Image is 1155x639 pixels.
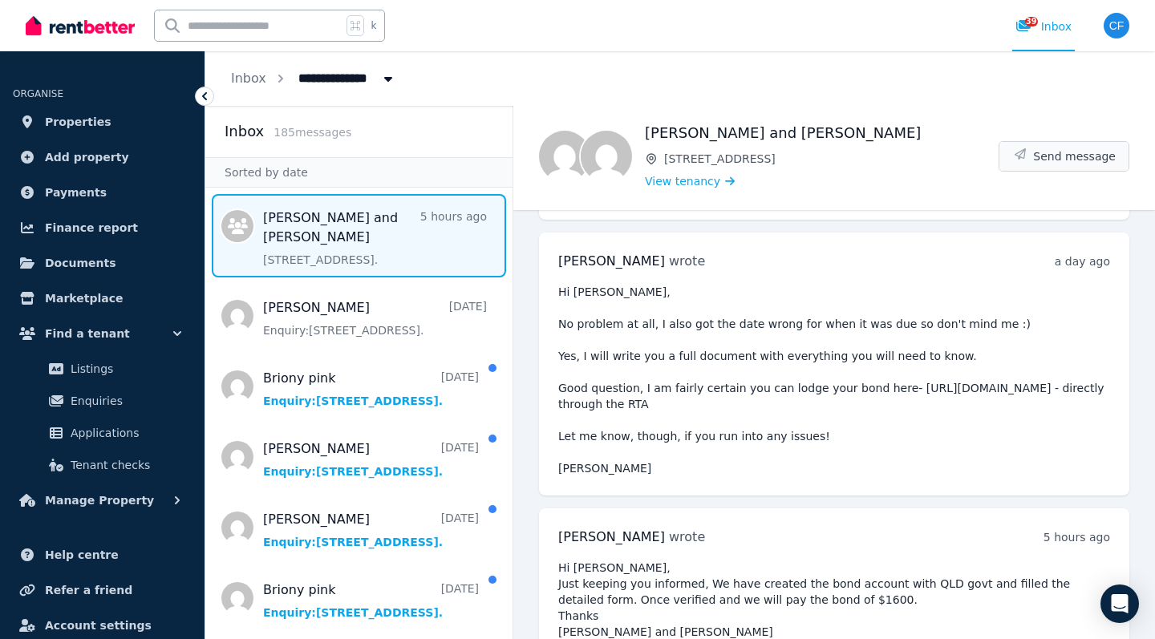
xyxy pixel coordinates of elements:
time: 5 hours ago [1044,531,1110,544]
span: wrote [669,253,705,269]
span: Enquiries [71,391,179,410]
pre: Hi [PERSON_NAME], No problem at all, I also got the date wrong for when it was due so don't mind ... [558,284,1110,476]
button: Manage Property [13,484,192,516]
button: Find a tenant [13,317,192,350]
a: [PERSON_NAME][DATE]Enquiry:[STREET_ADDRESS]. [263,439,479,479]
a: Payments [13,176,192,208]
span: Properties [45,112,111,131]
span: Payments [45,183,107,202]
a: Enquiries [19,385,185,417]
span: Refer a friend [45,580,132,600]
span: Find a tenant [45,324,130,343]
a: Help centre [13,539,192,571]
span: Add property [45,148,129,167]
span: [PERSON_NAME] [558,253,665,269]
h2: Inbox [225,120,264,143]
button: Send message [999,142,1129,171]
a: [PERSON_NAME] and [PERSON_NAME]5 hours ago[STREET_ADDRESS]. [263,208,487,268]
span: Account settings [45,616,152,635]
span: [STREET_ADDRESS] [664,151,999,167]
a: Tenant checks [19,449,185,481]
span: [PERSON_NAME] [558,529,665,544]
img: Amit Maharjan [539,131,590,182]
h1: [PERSON_NAME] and [PERSON_NAME] [645,122,999,144]
a: Marketplace [13,282,192,314]
span: Finance report [45,218,138,237]
div: Open Intercom Messenger [1100,584,1139,623]
div: Sorted by date [205,157,513,188]
nav: Breadcrumb [205,51,422,106]
a: Documents [13,247,192,279]
a: Listings [19,353,185,385]
a: Properties [13,106,192,138]
span: Documents [45,253,116,273]
a: Briony pink[DATE]Enquiry:[STREET_ADDRESS]. [263,369,479,409]
span: Marketplace [45,289,123,308]
span: Tenant checks [71,455,179,475]
a: View tenancy [645,173,735,189]
a: [PERSON_NAME][DATE]Enquiry:[STREET_ADDRESS]. [263,510,479,550]
div: Inbox [1015,18,1072,34]
a: Inbox [231,71,266,86]
span: 185 message s [274,126,351,139]
span: Send message [1033,148,1116,164]
img: Reeya Maharjan [581,131,632,182]
a: Finance report [13,212,192,244]
span: Applications [71,423,179,443]
span: 39 [1025,17,1038,26]
span: ORGANISE [13,88,63,99]
time: a day ago [1055,255,1110,268]
a: Applications [19,417,185,449]
span: k [371,19,376,32]
span: Manage Property [45,491,154,510]
span: View tenancy [645,173,720,189]
span: Help centre [45,545,119,564]
img: Christy Fischer [1104,13,1129,38]
a: Add property [13,141,192,173]
span: wrote [669,529,705,544]
a: Refer a friend [13,574,192,606]
a: [PERSON_NAME][DATE]Enquiry:[STREET_ADDRESS]. [263,298,487,338]
a: Briony pink[DATE]Enquiry:[STREET_ADDRESS]. [263,580,479,621]
img: RentBetter [26,14,135,38]
span: Listings [71,359,179,378]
